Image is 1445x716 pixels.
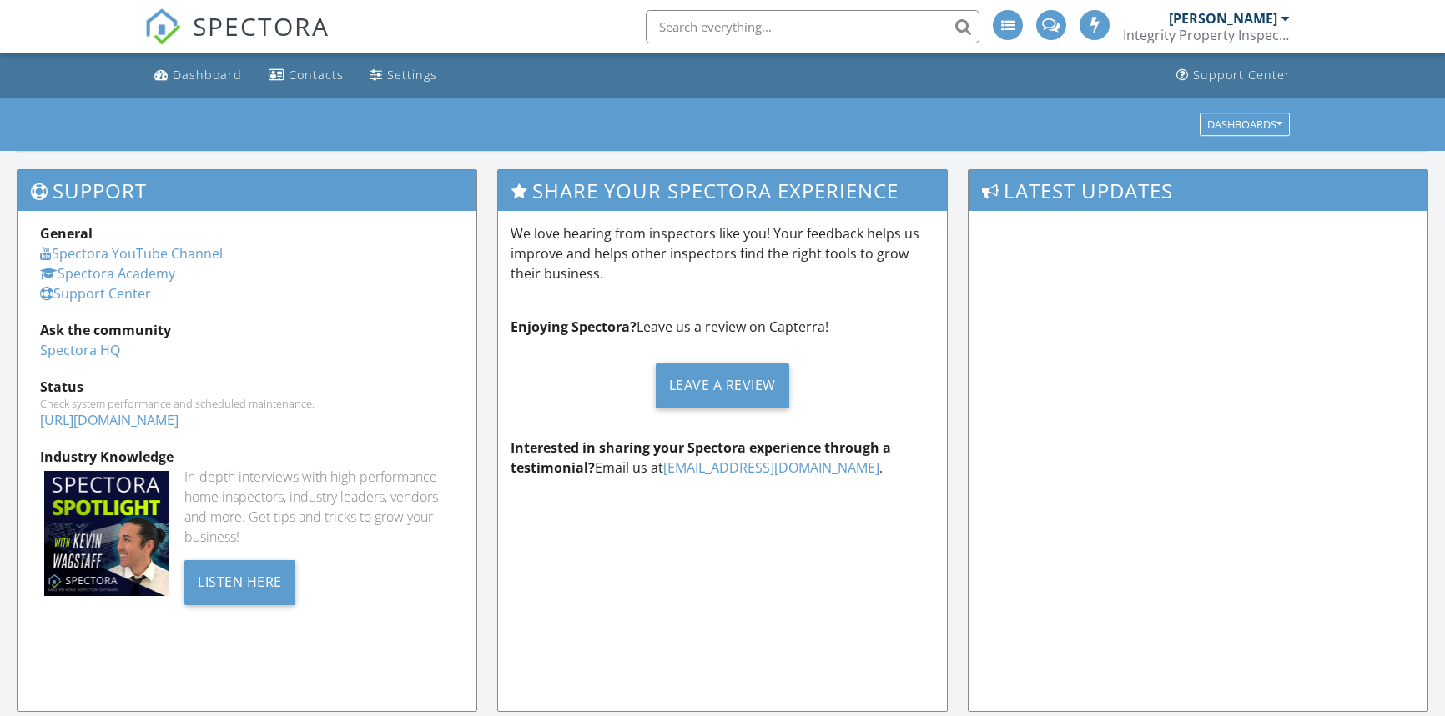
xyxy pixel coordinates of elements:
[144,8,181,45] img: The Best Home Inspection Software - Spectora
[40,341,120,359] a: Spectora HQ
[40,284,151,303] a: Support Center
[1123,27,1290,43] div: Integrity Property Inspections
[1207,118,1282,130] div: Dashboards
[511,318,637,336] strong: Enjoying Spectora?
[511,438,891,477] strong: Interested in sharing your Spectora experience through a testimonial?
[173,67,242,83] div: Dashboard
[40,264,175,283] a: Spectora Academy
[193,8,330,43] span: SPECTORA
[184,560,295,605] div: Listen Here
[44,471,169,595] img: Spectoraspolightmain
[646,10,979,43] input: Search everything...
[40,377,454,397] div: Status
[1170,60,1297,91] a: Support Center
[40,224,93,243] strong: General
[40,244,223,263] a: Spectora YouTube Channel
[969,170,1427,211] h3: Latest Updates
[387,67,437,83] div: Settings
[364,60,444,91] a: Settings
[184,572,295,590] a: Listen Here
[511,317,934,337] p: Leave us a review on Capterra!
[40,397,454,410] div: Check system performance and scheduled maintenance.
[289,67,344,83] div: Contacts
[144,23,330,58] a: SPECTORA
[184,467,454,547] div: In-depth interviews with high-performance home inspectors, industry leaders, vendors and more. Ge...
[511,438,934,478] p: Email us at .
[498,170,947,211] h3: Share Your Spectora Experience
[1200,113,1290,136] button: Dashboards
[1193,67,1291,83] div: Support Center
[40,411,179,429] a: [URL][DOMAIN_NAME]
[40,447,454,467] div: Industry Knowledge
[262,60,350,91] a: Contacts
[511,350,934,421] a: Leave a Review
[1169,10,1277,27] div: [PERSON_NAME]
[511,223,934,283] p: We love hearing from inspectors like you! Your feedback helps us improve and helps other inspecto...
[40,320,454,340] div: Ask the community
[656,363,789,408] div: Leave a Review
[663,458,879,477] a: [EMAIL_ADDRESS][DOMAIN_NAME]
[18,170,476,211] h3: Support
[148,60,249,91] a: Dashboard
